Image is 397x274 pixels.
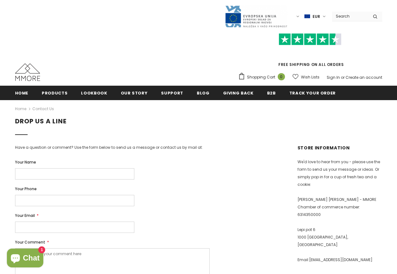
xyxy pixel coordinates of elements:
a: Javni Razpis [225,13,287,19]
span: Home [15,90,29,96]
a: [EMAIL_ADDRESS][DOMAIN_NAME] [309,257,373,262]
a: Our Story [121,86,148,100]
span: Contact us [32,105,54,113]
a: Blog [197,86,210,100]
span: Our Story [121,90,148,96]
a: support [161,86,183,100]
span: Your Comment [15,239,45,245]
span: Track your order [289,90,336,96]
p: Chamber of commerce number: 6314350000 [298,203,382,218]
p: We'd love to hear from you - please use the form to send us your message or ideas. Or simply pop ... [298,158,382,188]
span: support [161,90,183,96]
a: Giving back [223,86,254,100]
p: Email: [298,256,382,264]
a: Home [15,86,29,100]
a: Lookbook [81,86,107,100]
a: Create an account [346,75,382,80]
span: Shopping Cart [247,74,275,80]
span: 0 [278,73,285,80]
p: Lepi pot 6 1000 [GEOGRAPHIC_DATA], [GEOGRAPHIC_DATA] [298,226,382,249]
span: Giving back [223,90,254,96]
span: Lookbook [81,90,107,96]
a: B2B [267,86,276,100]
span: FREE SHIPPING ON ALL ORDERS [238,36,382,67]
a: Products [42,86,67,100]
input: Search Site [332,12,368,21]
div: [PERSON_NAME] [PERSON_NAME] - MMORE [298,144,382,264]
inbox-online-store-chat: Shopify online store chat [5,249,45,269]
span: B2B [267,90,276,96]
a: Track your order [289,86,336,100]
span: Wish Lists [301,74,319,80]
a: Sign In [327,75,340,80]
a: Wish Lists [292,72,319,83]
img: Javni Razpis [225,5,287,28]
img: Trust Pilot Stars [279,33,341,46]
h4: Store Information [298,144,382,151]
div: Have a question or comment? Use the form below to send us a message or contact us by mail at: [15,144,225,151]
span: Products [42,90,67,96]
iframe: Customer reviews powered by Trustpilot [238,45,382,62]
h1: DROP US A LINE [15,117,382,125]
span: EUR [313,13,320,20]
span: Your Email [15,213,35,218]
span: Blog [197,90,210,96]
span: Your Name [15,159,36,165]
a: Shopping Cart 0 [238,73,288,82]
img: MMORE Cases [15,63,40,81]
a: Home [15,105,26,113]
span: or [341,75,345,80]
span: Your Phone [15,186,37,191]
